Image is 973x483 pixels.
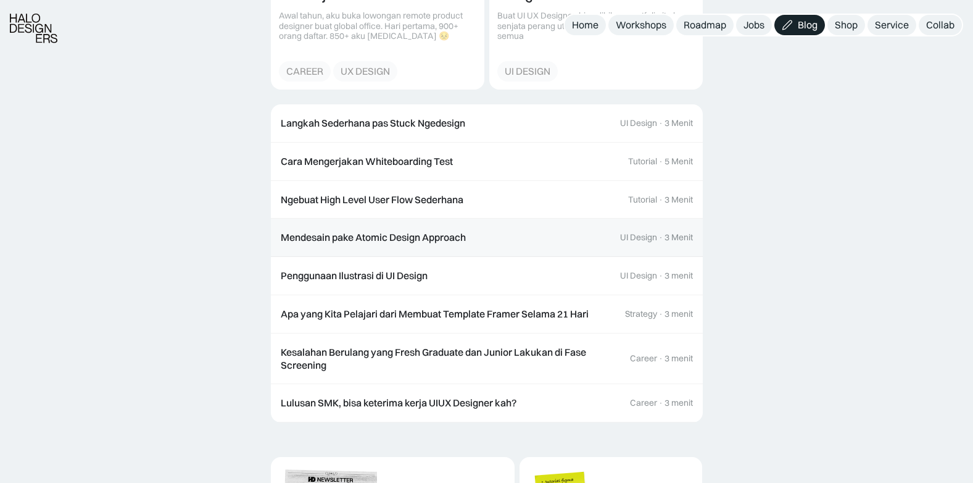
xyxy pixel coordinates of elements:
[835,19,858,31] div: Shop
[271,104,703,143] a: Langkah Sederhana pas Stuck NgedesignUI Design·3 Menit
[281,231,466,244] div: Mendesain pake Atomic Design Approach
[271,384,703,422] a: Lulusan SMK, bisa keterima kerja UIUX Designer kah?Career·3 menit
[658,118,663,128] div: ·
[665,271,693,281] div: 3 menit
[665,156,693,167] div: 5 Menit
[926,19,954,31] div: Collab
[630,398,657,408] div: Career
[271,219,703,257] a: Mendesain pake Atomic Design ApproachUI Design·3 Menit
[620,232,657,243] div: UI Design
[281,117,465,130] div: Langkah Sederhana pas Stuck Ngedesign
[625,309,657,319] div: Strategy
[658,195,663,205] div: ·
[565,15,606,35] a: Home
[281,193,463,206] div: Ngebuat High Level User Flow Sederhana
[616,19,666,31] div: Workshops
[665,309,693,319] div: 3 menit
[665,353,693,364] div: 3 menit
[658,353,663,364] div: ·
[281,155,453,168] div: Cara Mengerjakan Whiteboarding Test
[281,397,516,409] div: Lulusan SMK, bisa keterima kerja UIUX Designer kah?
[665,398,693,408] div: 3 menit
[798,19,818,31] div: Blog
[875,19,909,31] div: Service
[608,15,674,35] a: Workshops
[658,398,663,408] div: ·
[774,15,825,35] a: Blog
[736,15,772,35] a: Jobs
[271,295,703,334] a: Apa yang Kita Pelajari dari Membuat Template Framer Selama 21 HariStrategy·3 menit
[658,271,663,281] div: ·
[658,232,663,243] div: ·
[281,308,589,321] div: Apa yang Kita Pelajari dari Membuat Template Framer Selama 21 Hari
[271,181,703,219] a: Ngebuat High Level User Flow SederhanaTutorial·3 Menit
[271,143,703,181] a: Cara Mengerjakan Whiteboarding TestTutorial·5 Menit
[620,271,657,281] div: UI Design
[684,19,726,31] div: Roadmap
[271,334,703,385] a: Kesalahan Berulang yang Fresh Graduate dan Junior Lakukan di Fase ScreeningCareer·3 menit
[867,15,916,35] a: Service
[827,15,865,35] a: Shop
[665,195,693,205] div: 3 Menit
[628,195,657,205] div: Tutorial
[281,346,618,372] div: Kesalahan Berulang yang Fresh Graduate dan Junior Lakukan di Fase Screening
[665,232,693,243] div: 3 Menit
[281,269,428,282] div: Penggunaan Ilustrasi di UI Design
[628,156,657,167] div: Tutorial
[676,15,734,35] a: Roadmap
[658,156,663,167] div: ·
[630,353,657,364] div: Career
[620,118,657,128] div: UI Design
[271,257,703,295] a: Penggunaan Ilustrasi di UI DesignUI Design·3 menit
[665,118,693,128] div: 3 Menit
[572,19,598,31] div: Home
[919,15,962,35] a: Collab
[658,309,663,319] div: ·
[743,19,764,31] div: Jobs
